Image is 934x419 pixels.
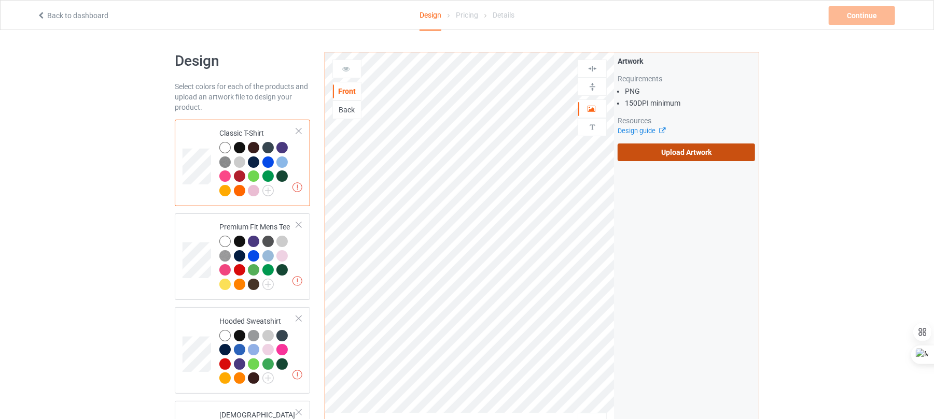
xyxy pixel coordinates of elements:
[618,143,755,161] label: Upload Artwork
[618,115,755,126] div: Resources
[262,279,274,290] img: svg+xml;base64,PD94bWwgdmVyc2lvbj0iMS4wIiBlbmNvZGluZz0iVVRGLTgiPz4KPHN2ZyB3aWR0aD0iMjJweCIgaGVpZ2...
[588,82,597,92] img: svg%3E%0A
[588,64,597,74] img: svg%3E%0A
[219,316,297,383] div: Hooded Sweatshirt
[175,81,310,112] div: Select colors for each of the products and upload an artwork file to design your product.
[175,52,310,70] h1: Design
[262,372,274,384] img: svg+xml;base64,PD94bWwgdmVyc2lvbj0iMS4wIiBlbmNvZGluZz0iVVRGLTgiPz4KPHN2ZyB3aWR0aD0iMjJweCIgaGVpZ2...
[618,56,755,66] div: Artwork
[625,86,755,96] li: PNG
[588,122,597,132] img: svg%3E%0A
[175,307,310,394] div: Hooded Sweatshirt
[175,120,310,206] div: Classic T-Shirt
[292,182,302,192] img: exclamation icon
[625,98,755,108] li: 150 DPI minimum
[456,1,478,30] div: Pricing
[219,250,231,262] img: heather_texture.png
[618,74,755,84] div: Requirements
[618,127,665,135] a: Design guide
[37,11,108,20] a: Back to dashboard
[420,1,441,31] div: Design
[219,156,231,168] img: heather_texture.png
[262,185,274,196] img: svg+xml;base64,PD94bWwgdmVyc2lvbj0iMS4wIiBlbmNvZGluZz0iVVRGLTgiPz4KPHN2ZyB3aWR0aD0iMjJweCIgaGVpZ2...
[333,86,361,96] div: Front
[333,105,361,115] div: Back
[219,128,297,195] div: Classic T-Shirt
[292,276,302,286] img: exclamation icon
[292,370,302,380] img: exclamation icon
[175,213,310,300] div: Premium Fit Mens Tee
[219,222,297,289] div: Premium Fit Mens Tee
[493,1,514,30] div: Details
